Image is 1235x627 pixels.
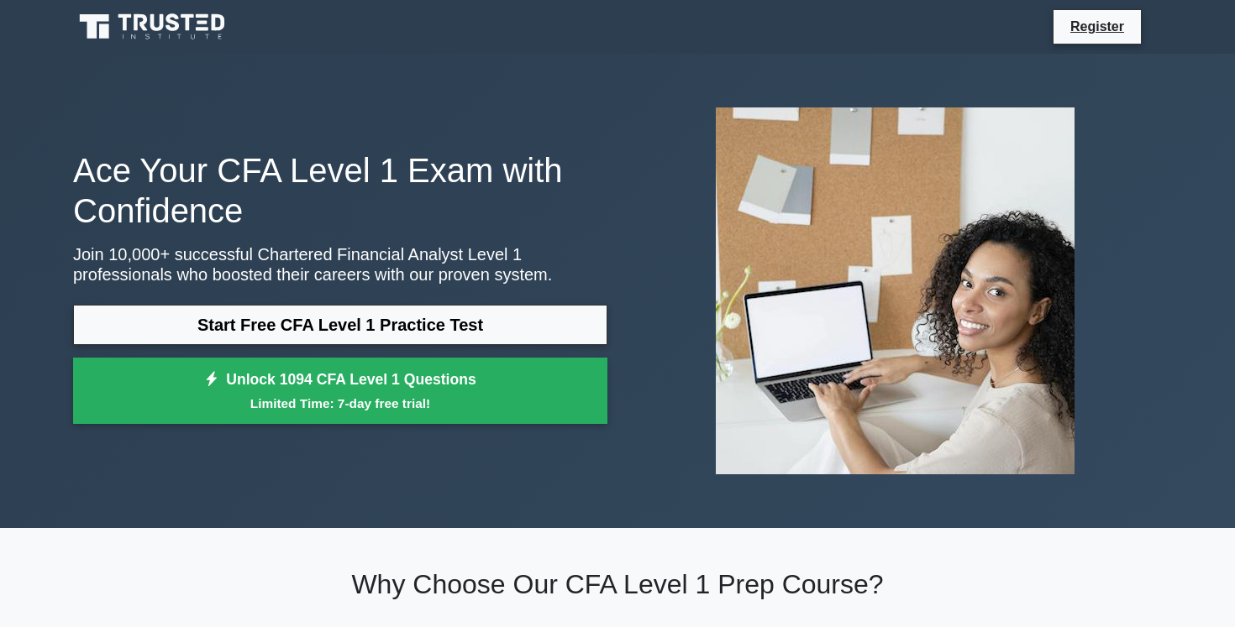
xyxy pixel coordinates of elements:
small: Limited Time: 7-day free trial! [94,394,586,413]
a: Unlock 1094 CFA Level 1 QuestionsLimited Time: 7-day free trial! [73,358,607,425]
a: Start Free CFA Level 1 Practice Test [73,305,607,345]
p: Join 10,000+ successful Chartered Financial Analyst Level 1 professionals who boosted their caree... [73,244,607,285]
h1: Ace Your CFA Level 1 Exam with Confidence [73,150,607,231]
h2: Why Choose Our CFA Level 1 Prep Course? [73,568,1162,600]
a: Register [1060,16,1134,37]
